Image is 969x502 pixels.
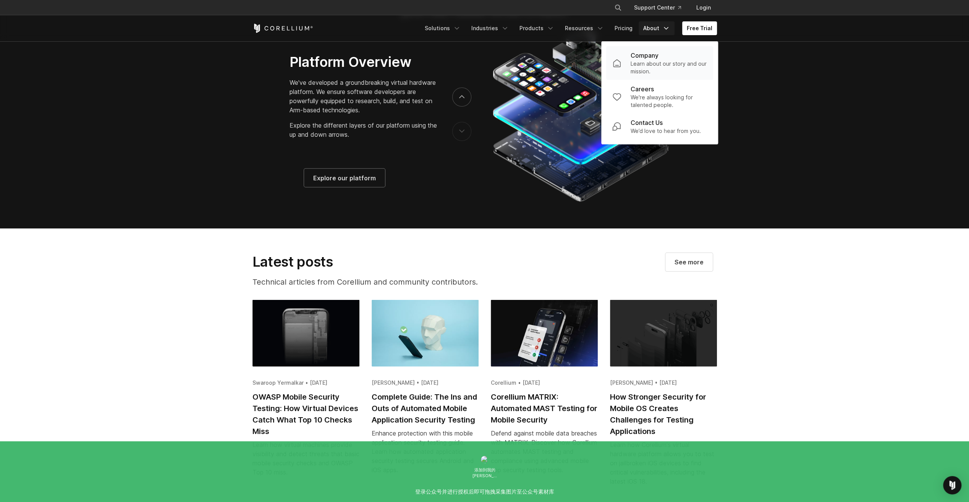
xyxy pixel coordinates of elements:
h3: Platform Overview [290,53,437,70]
h2: OWASP Mobile Security Testing: How Virtual Devices Catch What Top 10 Checks Miss [252,391,359,437]
p: We've developed a groundbreaking virtual hardware platform. We ensure software developers are pow... [290,78,437,114]
img: How Stronger Security for Mobile OS Creates Challenges for Testing Applications [610,300,717,366]
a: OWASP Mobile Security Testing: How Virtual Devices Catch What Top 10 Checks Miss Swaroop Yermalka... [252,300,359,485]
a: Support Center [628,1,687,15]
p: Technical articles from Corellium and community contributors. [252,276,513,287]
p: Contact Us [631,118,663,127]
a: Visit our blog [665,253,713,271]
div: Open Intercom Messenger [943,476,961,494]
div: Swaroop Yermalkar • [DATE] [252,379,359,386]
h2: Corellium MATRIX: Automated MAST Testing for Mobile Security [491,391,598,425]
a: Corellium Home [252,24,313,33]
div: Navigation Menu [605,1,717,15]
a: Contact Us We’d love to hear from you. [606,113,713,139]
a: About [639,21,675,35]
a: Products [515,21,559,35]
p: We're always looking for talented people. [631,94,707,109]
img: Corellium_Platform_RPI_Full_470 [489,24,671,204]
a: Corellium MATRIX: Automated MAST Testing for Mobile Security Corellium • [DATE] Corellium MATRIX:... [491,300,598,483]
img: Complete Guide: The Ins and Outs of Automated Mobile Application Security Testing [372,300,479,366]
a: Explore our platform [304,168,385,187]
div: Enhance protection with this mobile application security testing guide. Learn how automated appli... [372,428,479,474]
a: Free Trial [682,21,717,35]
p: We’d love to hear from you. [631,127,701,135]
a: Company Learn about our story and our mission. [606,46,713,80]
a: How Stronger Security for Mobile OS Creates Challenges for Testing Applications [PERSON_NAME] • [... [610,300,717,494]
div: Learn how Corellium's virtual hardware platform allows you to test on jailbroken iOS devices to f... [610,440,717,486]
div: Defend against mobile data breaches with MATRIX. Discover how Corellium automates MAST testing an... [491,428,598,474]
img: Corellium MATRIX: Automated MAST Testing for Mobile Security [491,300,598,366]
h2: Latest posts [252,253,513,270]
div: Learn how virtual machines provide visibility and detect threats that basic mobile security check... [252,440,359,476]
button: Search [611,1,625,15]
img: OWASP Mobile Security Testing: How Virtual Devices Catch What Top 10 Checks Miss [252,300,359,366]
a: Login [690,1,717,15]
p: Company [631,51,658,60]
a: Industries [467,21,513,35]
div: [PERSON_NAME] • [DATE] [372,379,479,386]
p: Explore the different layers of our platform using the up and down arrows. [290,120,437,139]
p: Careers [631,84,654,94]
div: [PERSON_NAME] • [DATE] [610,379,717,386]
button: next [452,87,471,107]
span: See more [675,257,704,267]
div: Navigation Menu [420,21,717,35]
span: Explore our platform [313,173,376,182]
a: Resources [560,21,608,35]
h2: Complete Guide: The Ins and Outs of Automated Mobile Application Security Testing [372,391,479,425]
h2: How Stronger Security for Mobile OS Creates Challenges for Testing Applications [610,391,717,437]
a: Complete Guide: The Ins and Outs of Automated Mobile Application Security Testing [PERSON_NAME] •... [372,300,479,483]
div: Corellium • [DATE] [491,379,598,386]
p: Learn about our story and our mission. [631,60,707,75]
button: previous [452,122,471,141]
a: Solutions [420,21,465,35]
a: Pricing [610,21,637,35]
a: Careers We're always looking for talented people. [606,80,713,113]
